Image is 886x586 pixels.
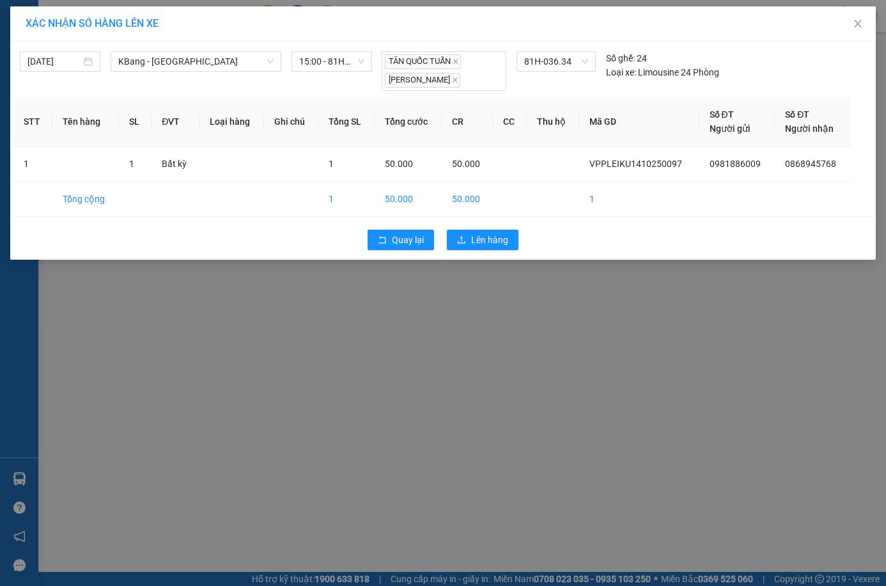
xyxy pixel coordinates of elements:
th: SL [119,97,152,146]
div: Bình Thạnh [122,11,225,26]
th: ĐVT [152,97,199,146]
th: Tổng cước [375,97,442,146]
span: 0981886009 [710,159,761,169]
span: Quay lại [392,233,424,247]
button: uploadLên hàng [447,230,518,250]
th: STT [13,97,52,146]
span: Loại xe: [606,65,636,79]
th: Loại hàng [199,97,264,146]
td: 1 [579,182,699,217]
div: 0981886009 [11,42,113,59]
span: rollback [378,235,387,246]
div: Văn Phòng Pleiku [11,11,113,42]
span: [PERSON_NAME] [385,73,460,88]
span: 0868945768 [785,159,836,169]
span: 1 [329,159,334,169]
span: VPPLEIKU1410250097 [589,159,682,169]
span: Lên hàng [471,233,508,247]
span: 50.000 [452,159,480,169]
span: close [452,77,458,83]
td: 1 [318,182,375,217]
div: 50.000 [10,67,115,83]
th: Mã GD [579,97,699,146]
th: Tên hàng [52,97,119,146]
button: Close [840,6,876,42]
span: down [267,58,274,65]
th: Thu hộ [527,97,579,146]
th: CC [493,97,527,146]
td: 50.000 [375,182,442,217]
span: close [853,19,863,29]
span: Số ĐT [710,109,734,120]
td: 1 [13,146,52,182]
span: 81H-036.34 [524,52,588,71]
div: Tên hàng: ( : 1 ) [11,90,225,106]
span: Số ĐT [785,109,809,120]
div: Limousine 24 Phòng [606,65,719,79]
span: CR : [10,68,29,82]
span: TÂN QUỐC TUẤN [385,54,461,69]
td: Tổng cộng [52,182,119,217]
button: rollbackQuay lại [368,230,434,250]
td: Bất kỳ [152,146,199,182]
th: CR [442,97,494,146]
div: 0868945768 [122,26,225,44]
span: 1 [129,159,134,169]
span: Người gửi [710,123,750,134]
span: 15:00 - 81H-036.34 [299,52,364,71]
span: 50.000 [385,159,413,169]
input: 14/10/2025 [27,54,81,68]
th: Tổng SL [318,97,375,146]
div: 24 [606,51,647,65]
span: Gửi: [11,12,31,26]
span: XÁC NHẬN SỐ HÀNG LÊN XE [26,17,159,29]
th: Ghi chú [264,97,318,146]
td: 50.000 [442,182,494,217]
span: SL [83,89,100,107]
span: KBang - Sài Gòn [118,52,274,71]
span: Người nhận [785,123,834,134]
span: Số ghế: [606,51,635,65]
span: close [453,58,459,65]
span: Nhận: [122,12,153,26]
span: upload [457,235,466,246]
